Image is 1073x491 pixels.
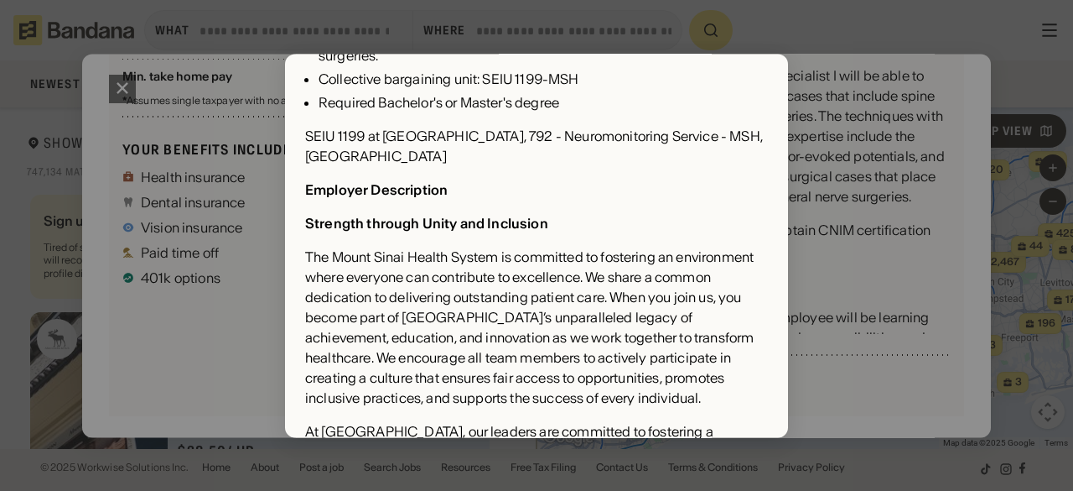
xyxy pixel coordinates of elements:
div: SEIU 1199 at [GEOGRAPHIC_DATA], 792 - Neuromonitoring Service - MSH, [GEOGRAPHIC_DATA] [305,127,768,167]
div: Required Bachelor's or Master's degree [319,93,768,113]
div: Employer Description [305,182,448,199]
div: Collective bargaining unit: SEIU 1199-MSH [319,70,768,90]
div: The Mount Sinai Health System is committed to fostering an environment where everyone can contrib... [305,248,768,409]
div: Strength through Unity and Inclusion [305,216,548,232]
